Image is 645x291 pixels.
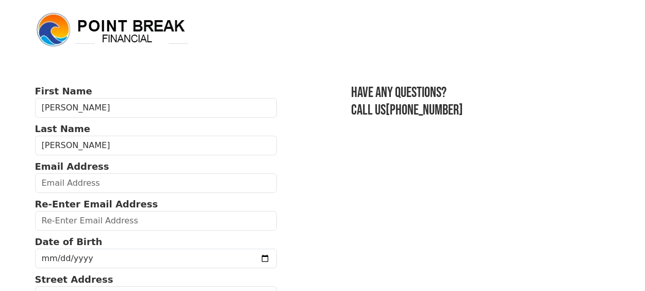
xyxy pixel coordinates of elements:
[35,173,277,193] input: Email Address
[35,161,109,172] strong: Email Address
[35,211,277,231] input: Re-Enter Email Address
[35,274,113,285] strong: Street Address
[351,102,610,119] h3: Call us
[35,11,190,48] img: logo.png
[35,123,90,134] strong: Last Name
[35,98,277,118] input: First Name
[35,136,277,155] input: Last Name
[386,102,463,119] a: [PHONE_NUMBER]
[35,86,92,96] strong: First Name
[351,84,610,102] h3: Have any questions?
[35,236,103,247] strong: Date of Birth
[35,199,158,209] strong: Re-Enter Email Address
